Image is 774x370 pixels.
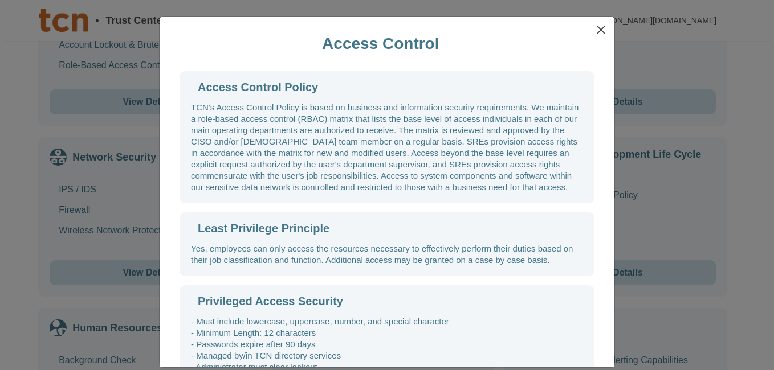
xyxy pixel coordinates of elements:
[191,102,583,193] div: TCN's Access Control Policy is based on business and information security requirements. We mainta...
[198,295,343,307] div: Privileged Access Security
[593,21,610,39] button: Close
[198,223,329,234] div: Least Privilege Principle
[191,243,583,266] div: Yes, employees can only access the resources necessary to effectively perform their duties based ...
[198,81,318,93] div: Access Control Policy
[322,36,439,52] div: Access Control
